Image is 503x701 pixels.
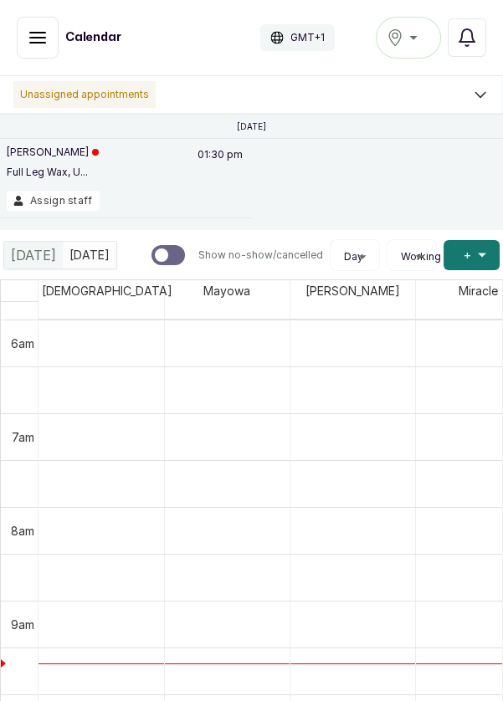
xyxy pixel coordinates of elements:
p: GMT+1 [290,31,325,44]
span: [DATE] [11,245,56,265]
p: Show no-show/cancelled [198,248,323,262]
p: [PERSON_NAME] [7,146,99,159]
div: 6am [8,335,38,352]
span: Miracle [455,280,501,301]
p: Full Leg Wax, U... [7,166,99,179]
p: Unassigned appointments [13,81,156,108]
button: Working [394,250,429,264]
p: 01:30 pm [195,146,245,191]
span: + [464,247,471,264]
button: + [444,240,500,270]
div: 8am [8,522,38,540]
span: Day [344,250,363,264]
span: [PERSON_NAME] [302,280,403,301]
button: Day [337,250,372,264]
span: Mayowa [200,280,254,301]
button: Assign staff [7,191,100,211]
h1: Calendar [65,29,121,46]
div: 7am [8,428,38,446]
p: [DATE] [237,121,266,131]
span: [DEMOGRAPHIC_DATA] [38,280,176,301]
div: [DATE] [4,242,63,269]
div: 9am [8,616,38,633]
span: Working [401,250,441,264]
